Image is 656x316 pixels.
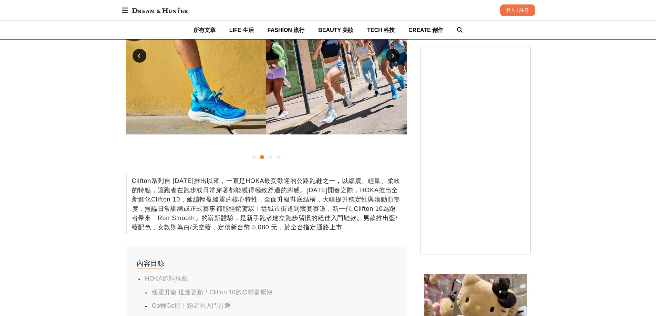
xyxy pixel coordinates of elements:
[126,175,407,233] div: Clifton系列自 [DATE]推出以來，一直是HOKA最受歡迎的公路跑鞋之一，以緩震、輕量、柔軟的特點，讓跑者在跑步或日常穿著都能獲得極致舒適的腳感。[DATE]開春之際，HOKA推出全新進...
[268,27,305,33] span: FASHION 流行
[229,27,254,33] span: LIFE 生活
[268,21,305,39] a: FASHION 流行
[194,21,216,39] a: 所有文章
[152,289,273,296] a: 緩震升級 推進更順！Clifton 10跑步輕盈暢快
[367,21,395,39] a: TECH 科技
[500,4,535,16] div: 登入 / 註冊
[152,302,230,309] a: Go輕Go順！跑者的入門首選
[367,27,395,33] span: TECH 科技
[229,21,254,39] a: LIFE 生活
[145,275,187,282] a: HOKA跑鞋推薦
[137,258,164,269] div: 內容目錄
[408,27,443,33] span: CREATE 創作
[408,21,443,39] a: CREATE 創作
[128,4,191,17] img: Dream & Hunter
[194,27,216,33] span: 所有文章
[318,27,353,33] span: BEAUTY 美妝
[318,21,353,39] a: BEAUTY 美妝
